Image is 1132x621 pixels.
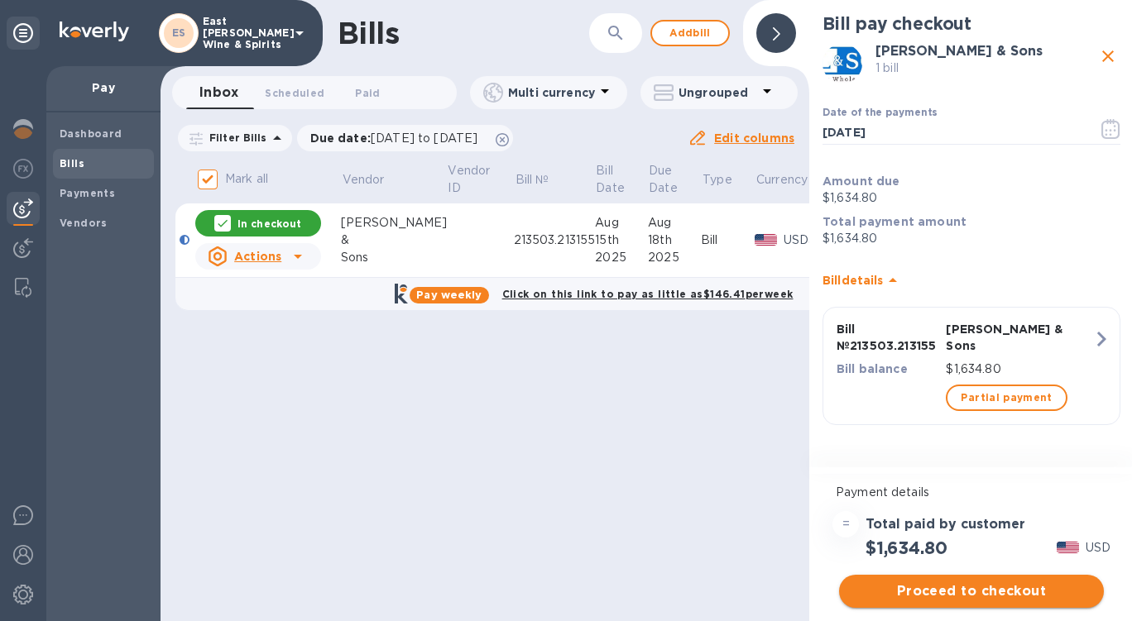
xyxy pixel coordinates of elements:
button: Partial payment [946,385,1067,411]
button: Addbill [650,20,730,46]
p: Payment details [836,484,1107,501]
b: Pay weekly [416,289,482,301]
div: Due date:[DATE] to [DATE] [297,125,514,151]
h2: $1,634.80 [866,537,947,558]
b: Payments [60,187,115,199]
div: Bill [701,232,755,249]
p: Currency [756,171,808,189]
span: Type [703,171,754,189]
div: Aug [595,214,648,232]
span: Bill № [515,171,570,189]
u: Actions [234,250,281,263]
span: Vendor [342,171,405,189]
label: Date of the payments [823,108,937,118]
div: 2025 [648,249,701,266]
span: Due Date [650,162,700,197]
div: = [832,511,859,537]
b: Bill details [823,274,883,287]
p: Mark all [225,170,268,188]
div: & [341,232,448,249]
p: $1,634.80 [823,230,1120,247]
p: Bill balance [837,361,939,377]
p: Vendor [342,171,384,189]
p: Bill № 213503.213155 [837,321,939,354]
p: USD [1086,539,1110,557]
span: Scheduled [265,84,324,102]
b: Click on this link to pay as little as $146.41 per week [502,288,794,300]
p: East [PERSON_NAME] Wine & Spirits [203,16,285,50]
div: [PERSON_NAME] [341,214,448,232]
p: USD [784,232,809,249]
b: Dashboard [60,127,122,140]
p: [PERSON_NAME] & Sons [946,321,1092,354]
span: Inbox [199,81,238,104]
p: Filter Bills [203,131,267,145]
button: Bill №213503.213155[PERSON_NAME] & SonsBill balance$1,634.80Partial payment [823,307,1120,425]
p: Due date : [310,130,487,146]
img: USD [1057,542,1079,553]
span: Bill Date [597,162,647,197]
b: Vendors [60,217,108,229]
span: Vendor ID [448,162,512,197]
img: USD [755,234,777,246]
b: ES [172,26,186,39]
img: Logo [60,21,129,41]
p: Ungrouped [679,84,757,101]
p: Bill Date [597,162,626,197]
div: 18th [648,232,701,249]
div: $1,634.80 [808,232,879,248]
p: Bill № [515,171,549,189]
p: Type [703,171,732,189]
div: 2025 [595,249,648,266]
p: In checkout [237,217,301,231]
b: Bills [60,157,84,170]
button: close [1096,44,1120,69]
h3: Total paid by customer [866,517,1025,533]
b: Total payment amount [823,215,967,228]
h2: Bill pay checkout [823,13,1120,34]
span: Add bill [665,23,715,43]
span: Proceed to checkout [852,581,1091,601]
p: Multi currency [508,84,595,101]
div: 213503.213155 [514,232,596,249]
p: $1,634.80 [946,361,1092,378]
h1: Bills [338,16,399,50]
p: Pay [60,79,147,96]
p: Vendor ID [448,162,491,197]
b: [PERSON_NAME] & Sons [875,43,1043,59]
span: [DATE] to [DATE] [371,131,477,145]
div: Billdetails [823,254,1120,307]
span: Partial payment [961,388,1052,408]
div: Sons [341,249,448,266]
div: Aug [648,214,701,232]
span: Paid [355,84,380,102]
b: Amount due [823,174,900,188]
button: Proceed to checkout [839,575,1104,608]
u: Edit columns [714,131,794,145]
img: Foreign exchange [13,159,33,179]
p: Due Date [650,162,679,197]
div: 15th [595,232,648,249]
p: 1 bill [875,60,1096,77]
div: Unpin categories [7,17,40,50]
p: $1,634.80 [823,189,1120,207]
